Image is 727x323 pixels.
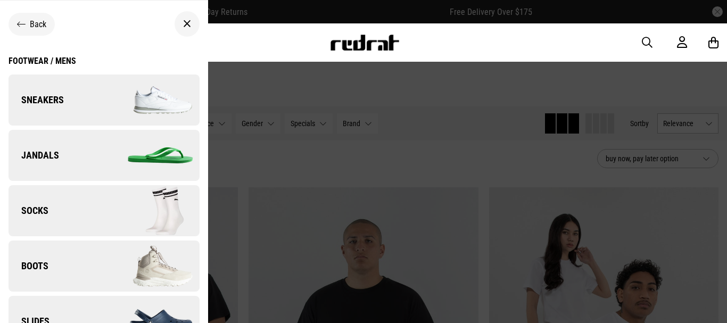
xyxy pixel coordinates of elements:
[9,56,76,74] a: Footwear / Mens
[9,94,64,106] span: Sneakers
[9,149,59,162] span: Jandals
[9,130,200,181] a: Jandals Jandals
[104,73,199,127] img: Sneakers
[104,184,199,237] img: Socks
[329,35,400,51] img: Redrat logo
[104,129,199,182] img: Jandals
[104,239,199,293] img: Boots
[9,260,48,272] span: Boots
[9,4,40,36] button: Open LiveChat chat widget
[30,19,46,29] span: Back
[9,185,200,236] a: Socks Socks
[9,56,76,66] div: Footwear / Mens
[9,241,200,292] a: Boots Boots
[9,74,200,126] a: Sneakers Sneakers
[9,204,48,217] span: Socks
